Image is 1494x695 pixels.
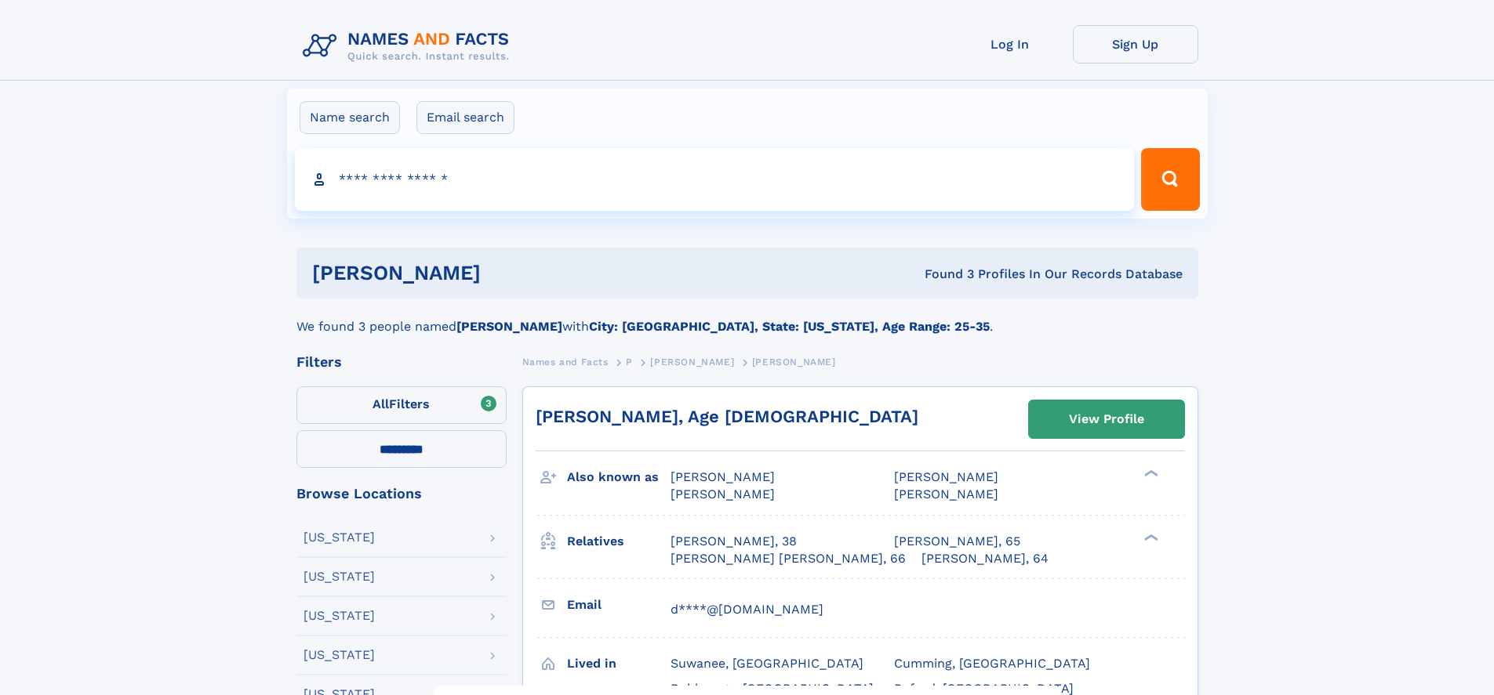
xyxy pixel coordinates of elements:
span: [PERSON_NAME] [894,487,998,501]
div: [US_STATE] [304,649,375,661]
h3: Lived in [567,650,671,677]
a: [PERSON_NAME], 65 [894,533,1020,550]
span: Suwanee, [GEOGRAPHIC_DATA] [671,656,863,671]
label: Email search [416,101,514,134]
div: Filters [296,355,507,369]
button: Search Button [1141,148,1199,211]
span: [PERSON_NAME] [671,487,775,501]
span: All [373,396,389,411]
h3: Email [567,592,671,618]
a: Log In [947,25,1073,63]
a: [PERSON_NAME] [PERSON_NAME], 66 [671,550,906,567]
span: [PERSON_NAME] [671,469,775,484]
div: View Profile [1069,401,1144,437]
b: [PERSON_NAME] [456,319,562,334]
div: [US_STATE] [304,570,375,583]
div: Browse Locations [296,487,507,501]
a: [PERSON_NAME], 64 [921,550,1049,567]
span: [PERSON_NAME] [894,469,998,484]
label: Name search [300,101,400,134]
div: Found 3 Profiles In Our Records Database [703,266,1183,283]
a: Names and Facts [522,352,609,371]
div: We found 3 people named with . [296,299,1198,336]
span: Cumming, [GEOGRAPHIC_DATA] [894,656,1090,671]
a: [PERSON_NAME], Age [DEMOGRAPHIC_DATA] [536,407,918,426]
span: [PERSON_NAME] [650,357,734,367]
b: City: [GEOGRAPHIC_DATA], State: [US_STATE], Age Range: 25-35 [589,319,990,334]
input: search input [295,148,1135,211]
div: [US_STATE] [304,610,375,622]
a: Sign Up [1073,25,1198,63]
img: Logo Names and Facts [296,25,522,67]
h3: Also known as [567,464,671,490]
h1: [PERSON_NAME] [312,263,703,283]
label: Filters [296,386,507,424]
a: View Profile [1029,400,1184,438]
a: P [626,352,633,371]
span: P [626,357,633,367]
div: [US_STATE] [304,531,375,544]
div: ❯ [1140,532,1159,542]
span: [PERSON_NAME] [752,357,836,367]
h3: Relatives [567,528,671,555]
div: ❯ [1140,469,1159,479]
a: [PERSON_NAME] [650,352,734,371]
a: [PERSON_NAME], 38 [671,533,797,550]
